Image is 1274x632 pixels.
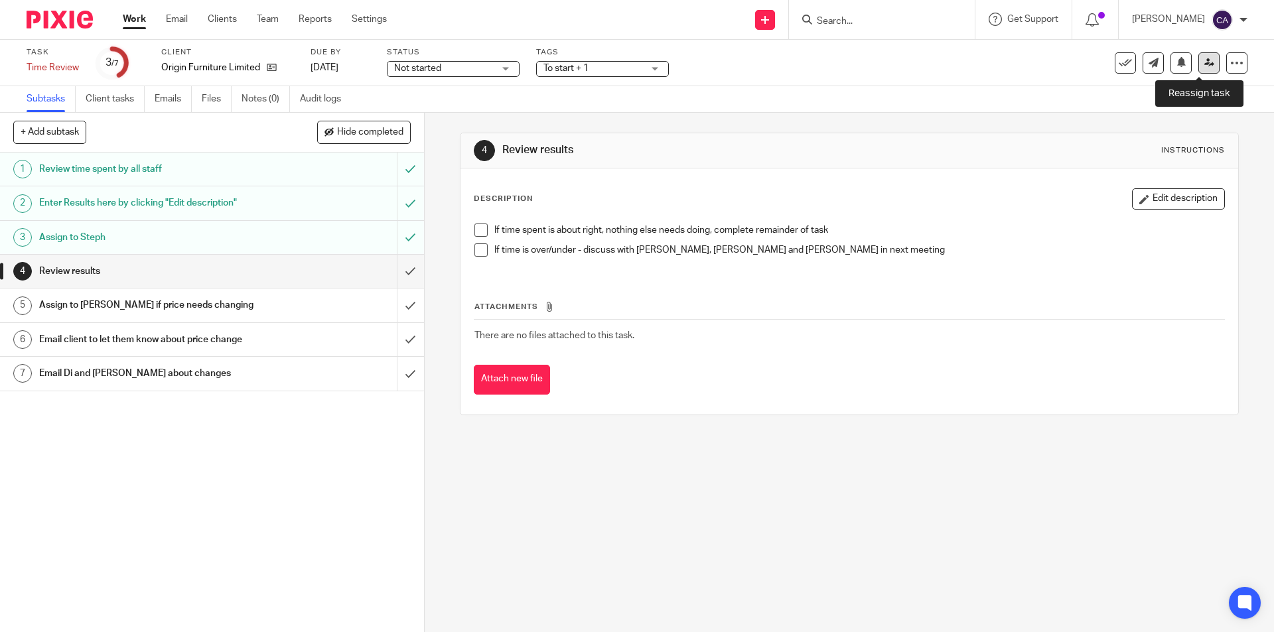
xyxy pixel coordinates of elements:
div: 3 [106,55,119,70]
h1: Email client to let them know about price change [39,330,269,349]
label: Tags [536,47,669,58]
label: Due by [311,47,370,58]
span: To start + 1 [543,64,589,73]
div: 4 [13,262,32,281]
h1: Review results [502,143,878,157]
h1: Email Di and [PERSON_NAME] about changes [39,363,269,383]
h1: Assign to [PERSON_NAME] if price needs changing [39,295,269,315]
a: Work [123,13,146,26]
a: Settings [352,13,387,26]
a: Email [166,13,188,26]
div: 2 [13,194,32,213]
a: Notes (0) [242,86,290,112]
a: Client tasks [86,86,145,112]
span: [DATE] [311,63,338,72]
label: Status [387,47,520,58]
div: Time Review [27,61,80,74]
button: Hide completed [317,121,411,143]
span: Not started [394,64,441,73]
button: + Add subtask [13,121,86,143]
p: Origin Furniture Limited [161,61,260,74]
a: Team [257,13,279,26]
div: Instructions [1161,145,1225,156]
span: Get Support [1007,15,1058,24]
label: Task [27,47,80,58]
div: 5 [13,296,32,315]
a: Emails [155,86,192,112]
button: Edit description [1132,188,1225,210]
div: 4 [474,140,495,161]
img: Pixie [27,11,93,29]
h1: Review time spent by all staff [39,159,269,179]
div: 3 [13,228,32,247]
h1: Review results [39,261,269,281]
small: /7 [111,60,119,67]
span: Hide completed [337,127,403,138]
label: Client [161,47,294,58]
div: 6 [13,330,32,349]
p: Description [474,194,533,204]
p: If time is over/under - discuss with [PERSON_NAME], [PERSON_NAME] and [PERSON_NAME] in next meeting [494,243,1224,257]
a: Files [202,86,232,112]
div: 1 [13,160,32,178]
a: Reports [299,13,332,26]
img: svg%3E [1212,9,1233,31]
a: Audit logs [300,86,351,112]
div: 7 [13,364,32,383]
p: If time spent is about right, nothing else needs doing, complete remainder of task [494,223,1224,237]
span: Attachments [474,303,538,310]
span: There are no files attached to this task. [474,331,634,340]
h1: Enter Results here by clicking "Edit description" [39,193,269,213]
input: Search [815,16,935,28]
p: [PERSON_NAME] [1132,13,1205,26]
h1: Assign to Steph [39,227,269,247]
a: Subtasks [27,86,76,112]
a: Clients [208,13,237,26]
button: Attach new file [474,365,550,395]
